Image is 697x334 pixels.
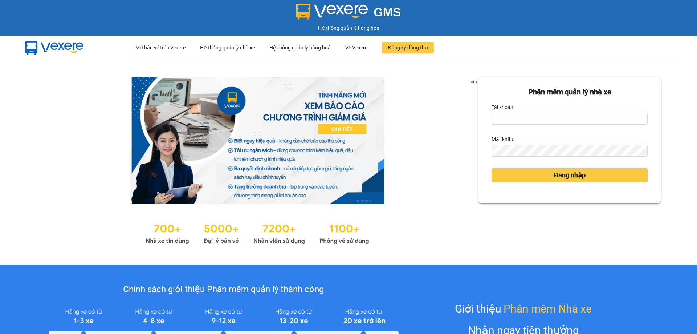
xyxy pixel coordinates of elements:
[492,86,648,98] div: Phần mềm quản lý nhà xe
[256,196,259,198] li: slide item 2
[492,145,648,157] input: Mật khẩu
[18,36,91,60] img: mbUUG5Q.png
[146,219,369,246] img: Statistics.png
[265,196,268,198] li: slide item 3
[388,44,428,52] span: Đăng ký dùng thử
[296,4,368,20] img: logo 2
[504,300,592,317] span: Phần mềm Nhà xe
[247,196,250,198] li: slide item 1
[455,300,592,317] div: Giới thiệu
[492,113,648,125] input: Tài khoản
[374,5,401,19] span: GMS
[135,36,186,59] div: Mở bán vé trên Vexere
[49,283,398,297] div: Chính sách giới thiệu Phần mềm quản lý thành công
[492,101,513,113] label: Tài khoản
[296,11,401,17] a: GMS
[269,36,331,59] div: Hệ thống quản lý hàng hoá
[200,36,255,59] div: Hệ thống quản lý nhà xe
[468,77,478,204] button: next slide / item
[466,77,478,86] p: 1 of 3
[492,168,648,182] button: Đăng nhập
[345,36,367,59] div: Về Vexere
[2,24,695,32] div: Hệ thống quản lý hàng hóa
[554,170,586,180] span: Đăng nhập
[36,77,46,204] button: previous slide / item
[382,42,434,53] button: Đăng ký dùng thử
[492,133,513,145] label: Mật khẩu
